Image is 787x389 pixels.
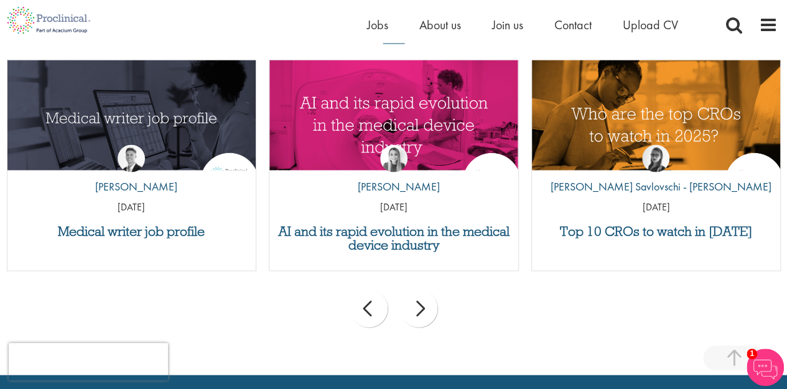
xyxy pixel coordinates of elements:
img: Top 10 CROs 2025 | Proclinical [532,60,781,190]
p: [PERSON_NAME] [348,179,439,195]
p: [DATE] [7,200,256,215]
a: Upload CV [623,17,678,33]
iframe: reCAPTCHA [9,343,168,380]
img: George Watson [118,145,145,172]
div: next [400,290,437,327]
a: Link to a post [532,60,781,171]
a: Link to a post [7,60,256,171]
img: Medical writer job profile [7,60,256,190]
a: About us [419,17,461,33]
a: Theodora Savlovschi - Wicks [PERSON_NAME] Savlovschi - [PERSON_NAME] [541,145,771,201]
a: Link to a post [269,60,518,171]
div: prev [350,290,388,327]
img: AI and Its Impact on the Medical Device Industry | Proclinical [269,60,518,190]
a: George Watson [PERSON_NAME] [86,145,177,201]
a: AI and its rapid evolution in the medical device industry [276,225,512,252]
p: [DATE] [532,200,781,215]
img: Chatbot [747,349,784,386]
a: Join us [492,17,523,33]
img: Theodora Savlovschi - Wicks [642,145,669,172]
a: Jobs [367,17,388,33]
img: Hannah Burke [380,145,407,172]
a: Medical writer job profile [14,225,250,238]
p: [PERSON_NAME] Savlovschi - [PERSON_NAME] [541,179,771,195]
p: [PERSON_NAME] [86,179,177,195]
a: Top 10 CROs to watch in [DATE] [538,225,775,238]
span: 1 [747,349,757,359]
p: [DATE] [269,200,518,215]
a: Hannah Burke [PERSON_NAME] [348,145,439,201]
a: Contact [554,17,592,33]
